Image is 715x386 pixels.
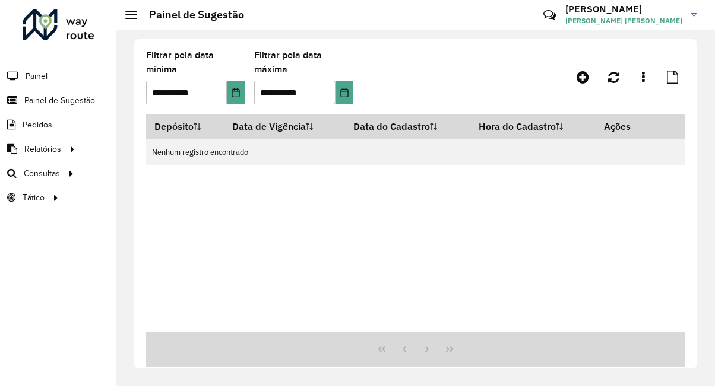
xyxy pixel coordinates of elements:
[336,81,353,104] button: Choose Date
[26,70,48,82] span: Painel
[470,114,596,139] th: Hora do Cadastro
[565,15,682,26] span: [PERSON_NAME] [PERSON_NAME]
[227,81,245,104] button: Choose Date
[146,114,224,139] th: Depósito
[146,48,245,76] label: Filtrar pela data mínima
[596,114,667,139] th: Ações
[23,192,45,204] span: Tático
[23,119,52,131] span: Pedidos
[565,4,682,15] h3: [PERSON_NAME]
[346,114,470,139] th: Data do Cadastro
[254,48,353,76] label: Filtrar pela data máxima
[137,8,244,21] h2: Painel de Sugestão
[24,94,95,107] span: Painel de Sugestão
[224,114,346,139] th: Data de Vigência
[24,167,60,180] span: Consultas
[146,139,685,165] td: Nenhum registro encontrado
[24,143,61,155] span: Relatórios
[537,2,562,28] a: Contato Rápido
